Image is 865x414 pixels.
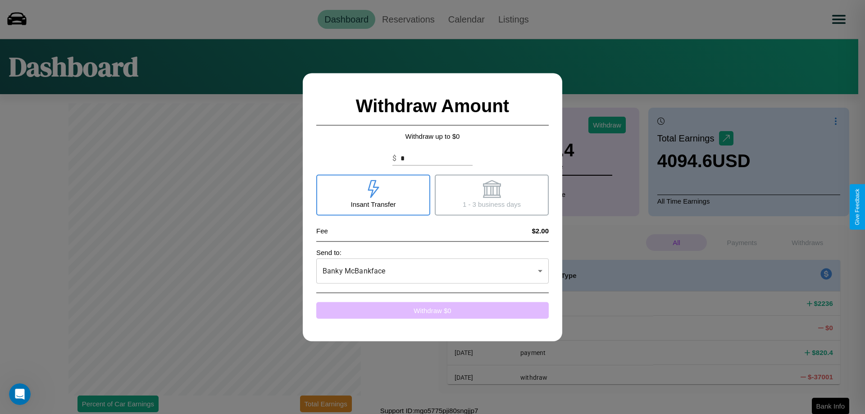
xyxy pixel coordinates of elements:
[316,302,549,318] button: Withdraw $0
[854,189,860,225] div: Give Feedback
[532,227,549,234] h4: $2.00
[316,130,549,142] p: Withdraw up to $ 0
[316,224,328,237] p: Fee
[463,198,521,210] p: 1 - 3 business days
[316,258,549,283] div: Banky McBankface
[316,86,549,125] h2: Withdraw Amount
[392,153,396,164] p: $
[351,198,396,210] p: Insant Transfer
[316,246,549,258] p: Send to:
[9,383,31,405] iframe: Intercom live chat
